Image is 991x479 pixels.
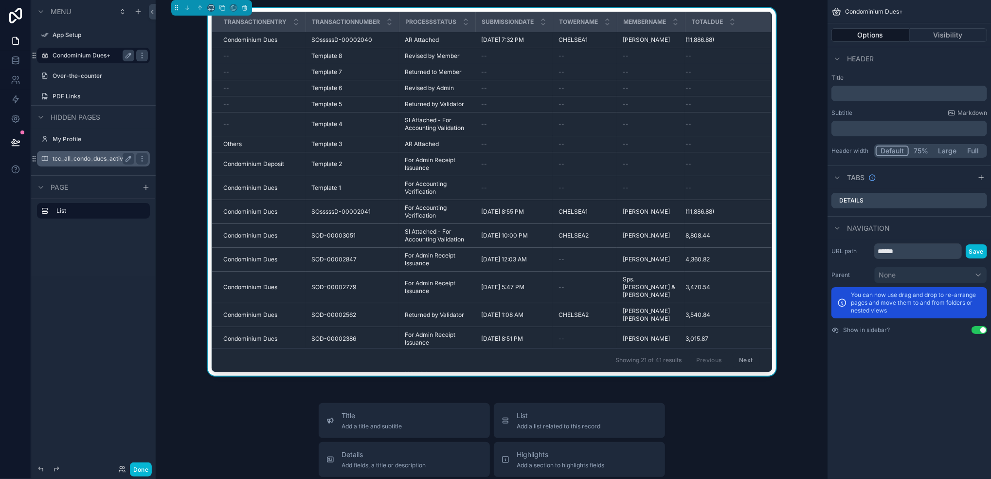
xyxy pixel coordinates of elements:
[405,116,469,132] a: SI Attached - For Accounting Validation
[517,411,601,421] span: List
[559,36,588,44] span: CHELSEA1
[311,36,372,44] span: SOsssssD-00002040
[559,100,564,108] span: --
[481,84,547,92] a: --
[481,184,547,192] a: --
[494,442,665,477] button: HighlightsAdd a section to highlights fields
[559,84,611,92] a: --
[623,276,679,299] a: Sps. [PERSON_NAME] & [PERSON_NAME]
[51,112,100,122] span: Hidden pages
[623,120,629,128] span: --
[405,204,469,220] a: For Accounting Verification
[831,121,987,136] div: scrollable content
[481,84,487,92] span: --
[685,68,759,76] a: --
[909,146,934,156] button: 75%
[559,84,564,92] span: --
[481,184,487,192] span: --
[224,36,300,44] a: Condominium Dues
[405,156,469,172] a: For Admin Receipt Issuance
[685,52,759,60] a: --
[224,68,230,76] span: --
[685,36,759,44] a: (11,886.88)
[559,160,564,168] span: --
[685,84,691,92] span: --
[685,120,691,128] span: --
[53,52,130,59] a: Condominium Dues+
[559,232,611,239] a: CHELSEA2
[224,140,300,148] a: Others
[685,208,759,216] a: (11,886.88)
[685,140,759,148] a: --
[311,335,393,343] a: SOD-00002386
[559,283,564,291] span: --
[559,120,564,128] span: --
[623,160,679,168] a: --
[311,160,393,168] a: Template 2
[623,208,670,216] span: [PERSON_NAME]
[311,68,342,76] span: Template 7
[51,7,71,17] span: Menu
[685,283,710,291] span: 3,470.54
[685,140,691,148] span: --
[685,84,759,92] a: --
[685,120,759,128] a: --
[53,155,130,163] a: tcc_all_condo_dues_active
[405,140,469,148] a: AR Attached
[481,311,523,319] span: [DATE] 1:08 AM
[481,283,547,291] a: [DATE] 5:47 PM
[559,335,611,343] a: --
[481,68,547,76] a: --
[623,232,679,239] a: [PERSON_NAME]
[934,146,961,156] button: Large
[405,52,460,60] span: Revised by Member
[559,120,611,128] a: --
[311,283,393,291] a: SOD-00002779
[311,184,341,192] span: Template 1
[966,244,987,258] button: Save
[311,140,342,148] span: Template 3
[405,252,469,267] a: For Admin Receipt Issuance
[224,256,300,263] a: Condominium Dues
[311,120,342,128] span: Template 4
[53,135,148,143] label: My Profile
[559,256,611,263] a: --
[311,208,393,216] a: SOsssssD-00002041
[685,208,714,216] span: (11,886.88)
[685,184,691,192] span: --
[623,36,670,44] span: [PERSON_NAME]
[623,68,679,76] a: --
[481,335,523,343] span: [DATE] 8:51 PM
[559,256,564,263] span: --
[692,18,723,26] span: Totaldue
[311,36,393,44] a: SOsssssD-00002040
[311,335,356,343] span: SOD-00002386
[685,160,691,168] span: --
[481,68,487,76] span: --
[623,100,629,108] span: --
[623,184,679,192] a: --
[224,52,230,60] span: --
[481,232,547,239] a: [DATE] 10:00 PM
[559,311,611,319] a: CHELSEA2
[224,160,285,168] span: Condominium Deposit
[559,232,589,239] span: CHELSEA2
[481,335,547,343] a: [DATE] 8:51 PM
[847,54,874,64] span: Header
[559,52,564,60] span: --
[623,335,670,343] span: [PERSON_NAME]
[948,109,987,117] a: Markdown
[685,68,691,76] span: --
[405,279,469,295] a: For Admin Receipt Issuance
[623,100,679,108] a: --
[559,208,611,216] a: CHELSEA1
[405,180,469,196] span: For Accounting Verification
[51,183,68,192] span: Page
[685,311,710,319] span: 3,540.84
[685,100,691,108] span: --
[847,223,890,233] span: Navigation
[224,311,300,319] a: Condominium Dues
[481,256,547,263] a: [DATE] 12:03 AM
